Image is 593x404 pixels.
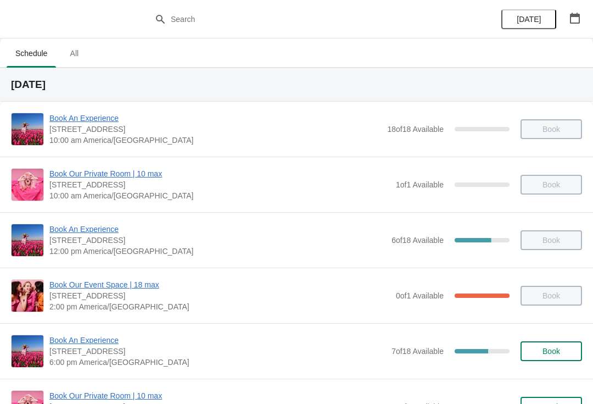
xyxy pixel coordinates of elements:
input: Search [170,9,445,29]
button: [DATE] [501,9,556,29]
img: Book An Experience | 1815 North Milwaukee Avenue, Chicago, IL, USA | 10:00 am America/Chicago [12,113,43,145]
img: Book An Experience | 1815 North Milwaukee Avenue, Chicago, IL, USA | 12:00 pm America/Chicago [12,224,43,256]
span: 7 of 18 Available [391,347,444,356]
img: Book Our Event Space | 18 max | 1815 N. Milwaukee Ave., Chicago, IL 60647 | 2:00 pm America/Chicago [12,280,43,312]
span: [STREET_ADDRESS] [49,235,386,246]
span: Book Our Private Room | 10 max [49,390,390,401]
span: Book An Experience [49,224,386,235]
button: Book [521,341,582,361]
span: All [60,43,88,63]
span: 12:00 pm America/[GEOGRAPHIC_DATA] [49,246,386,257]
span: 2:00 pm America/[GEOGRAPHIC_DATA] [49,301,390,312]
img: Book An Experience | 1815 North Milwaukee Avenue, Chicago, IL, USA | 6:00 pm America/Chicago [12,335,43,367]
span: [STREET_ADDRESS] [49,124,382,135]
span: 6 of 18 Available [391,236,444,245]
span: Book [542,347,560,356]
img: Book Our Private Room | 10 max | 1815 N. Milwaukee Ave., Chicago, IL 60647 | 10:00 am America/Chi... [12,169,43,201]
span: 0 of 1 Available [396,291,444,300]
span: [STREET_ADDRESS] [49,290,390,301]
span: [STREET_ADDRESS] [49,179,390,190]
span: Schedule [7,43,56,63]
span: Book Our Event Space | 18 max [49,279,390,290]
span: Book Our Private Room | 10 max [49,168,390,179]
span: 18 of 18 Available [387,125,444,134]
span: 10:00 am America/[GEOGRAPHIC_DATA] [49,135,382,146]
span: [DATE] [517,15,541,24]
span: 1 of 1 Available [396,180,444,189]
h2: [DATE] [11,79,582,90]
span: Book An Experience [49,113,382,124]
span: [STREET_ADDRESS] [49,346,386,357]
span: 6:00 pm America/[GEOGRAPHIC_DATA] [49,357,386,368]
span: Book An Experience [49,335,386,346]
span: 10:00 am America/[GEOGRAPHIC_DATA] [49,190,390,201]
